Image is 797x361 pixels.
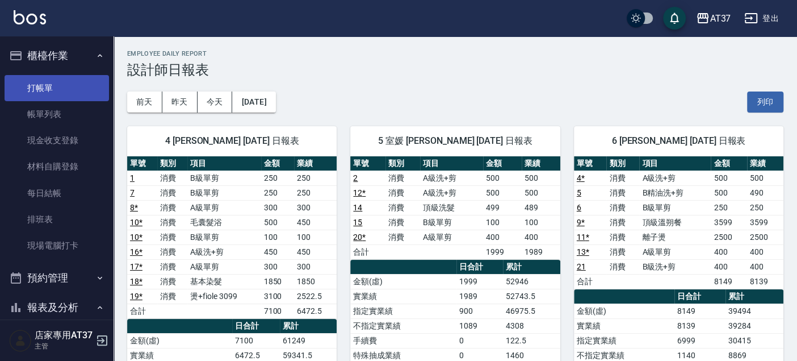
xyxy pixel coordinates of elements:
[663,7,686,30] button: save
[157,259,187,274] td: 消費
[456,260,503,275] th: 日合計
[187,274,261,289] td: 基本染髮
[5,101,109,127] a: 帳單列表
[294,156,337,171] th: 業績
[747,215,783,230] td: 3599
[187,185,261,200] td: B級單剪
[522,244,560,259] td: 1989
[503,318,560,333] td: 4308
[606,156,639,171] th: 類別
[232,92,275,113] button: [DATE]
[350,156,385,171] th: 單號
[198,92,233,113] button: 今天
[232,319,280,334] th: 日合計
[420,215,483,230] td: B級單剪
[294,304,337,318] td: 6472.5
[420,156,483,171] th: 項目
[127,156,157,171] th: 單號
[522,171,560,185] td: 500
[385,200,420,215] td: 消費
[577,203,581,212] a: 6
[574,318,674,333] td: 實業績
[503,289,560,304] td: 52743.5
[5,153,109,180] a: 材料自購登錄
[162,92,198,113] button: 昨天
[364,135,546,147] span: 5 室媛 [PERSON_NAME] [DATE] 日報表
[483,200,522,215] td: 499
[187,156,261,171] th: 項目
[691,7,735,30] button: AT37
[130,188,135,197] a: 7
[639,171,711,185] td: A級洗+剪
[606,230,639,244] td: 消費
[483,156,522,171] th: 金額
[747,244,783,259] td: 400
[350,318,456,333] td: 不指定實業績
[674,289,725,304] th: 日合計
[606,200,639,215] td: 消費
[639,156,711,171] th: 項目
[5,127,109,153] a: 現金收支登錄
[503,260,560,275] th: 累計
[5,263,109,293] button: 預約管理
[280,319,337,334] th: 累計
[711,215,747,230] td: 3599
[35,341,93,351] p: 主管
[606,259,639,274] td: 消費
[385,156,420,171] th: 類別
[157,274,187,289] td: 消費
[350,289,456,304] td: 實業績
[9,329,32,352] img: Person
[294,244,337,259] td: 450
[157,171,187,185] td: 消費
[261,259,295,274] td: 300
[5,233,109,259] a: 現場電腦打卡
[577,262,586,271] a: 21
[522,215,560,230] td: 100
[350,304,456,318] td: 指定實業績
[5,75,109,101] a: 打帳單
[711,274,747,289] td: 8149
[522,156,560,171] th: 業績
[187,230,261,244] td: B級單剪
[711,156,747,171] th: 金額
[294,259,337,274] td: 300
[5,180,109,206] a: 每日結帳
[674,333,725,348] td: 6999
[639,230,711,244] td: 離子燙
[747,274,783,289] td: 8139
[127,333,232,348] td: 金額(虛)
[14,10,46,24] img: Logo
[294,274,337,289] td: 1850
[483,215,522,230] td: 100
[35,330,93,341] h5: 店家專用AT37
[294,171,337,185] td: 250
[157,200,187,215] td: 消費
[5,206,109,233] a: 排班表
[385,171,420,185] td: 消費
[639,259,711,274] td: B級洗+剪
[711,244,747,259] td: 400
[725,289,783,304] th: 累計
[606,244,639,259] td: 消費
[261,244,295,259] td: 450
[639,244,711,259] td: A級單剪
[130,173,135,182] a: 1
[574,156,783,289] table: a dense table
[261,230,295,244] td: 100
[747,259,783,274] td: 400
[353,173,358,182] a: 2
[127,62,783,78] h3: 設計師日報表
[420,171,483,185] td: A級洗+剪
[606,171,639,185] td: 消費
[725,304,783,318] td: 39494
[456,289,503,304] td: 1989
[261,171,295,185] td: 250
[577,188,581,197] a: 5
[350,156,560,260] table: a dense table
[385,230,420,244] td: 消費
[157,244,187,259] td: 消費
[261,200,295,215] td: 300
[127,50,783,57] h2: Employee Daily Report
[261,156,295,171] th: 金額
